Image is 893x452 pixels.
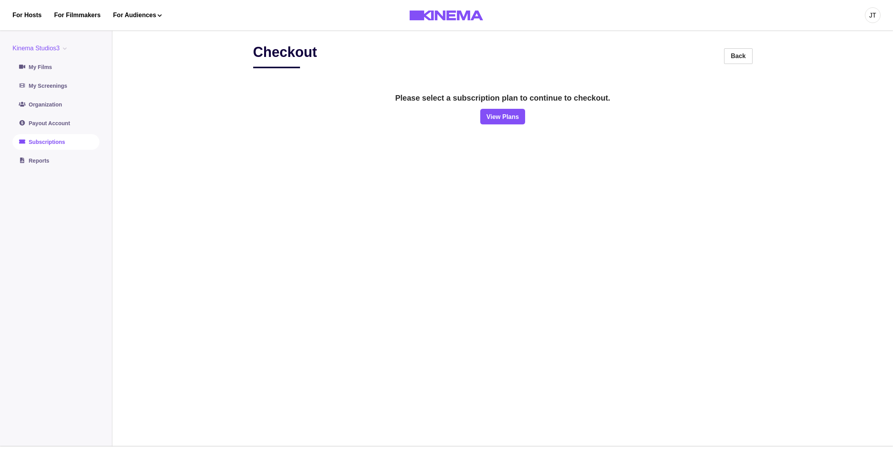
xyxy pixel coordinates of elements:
[480,109,525,124] a: View Plans
[724,48,752,64] a: Back
[12,97,99,112] a: Organization
[12,59,99,75] a: My Films
[395,93,610,103] h2: Please select a subscription plan to continue to checkout.
[12,78,99,94] a: My Screenings
[54,11,101,20] a: For Filmmakers
[253,44,317,68] h2: Checkout
[869,11,876,20] div: JT
[12,153,99,168] a: Reports
[12,134,99,150] a: Subscriptions
[12,44,70,53] button: Kinema Studios3
[113,11,162,20] button: For Audiences
[12,115,99,131] a: Payout Account
[12,11,42,20] a: For Hosts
